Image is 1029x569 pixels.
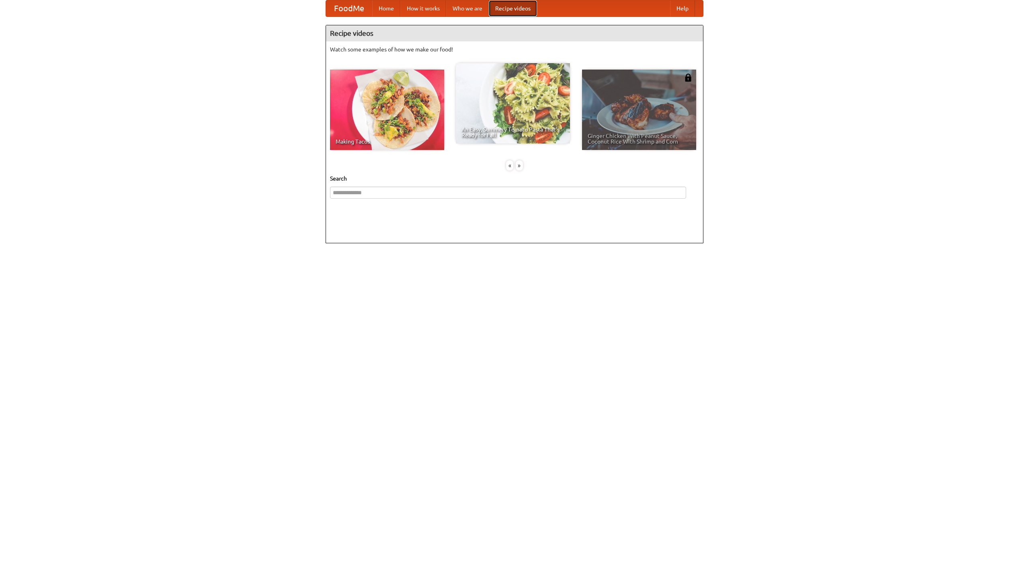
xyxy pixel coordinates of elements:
h4: Recipe videos [326,25,703,41]
a: Recipe videos [489,0,537,16]
img: 483408.png [684,74,692,82]
a: Who we are [446,0,489,16]
a: Home [372,0,400,16]
p: Watch some examples of how we make our food! [330,45,699,53]
div: « [506,160,513,170]
div: » [516,160,523,170]
a: Help [670,0,695,16]
h5: Search [330,175,699,183]
span: Making Tacos [336,139,439,144]
a: Making Tacos [330,70,444,150]
a: How it works [400,0,446,16]
span: An Easy, Summery Tomato Pasta That's Ready for Fall [461,127,564,138]
a: FoodMe [326,0,372,16]
a: An Easy, Summery Tomato Pasta That's Ready for Fall [456,63,570,144]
